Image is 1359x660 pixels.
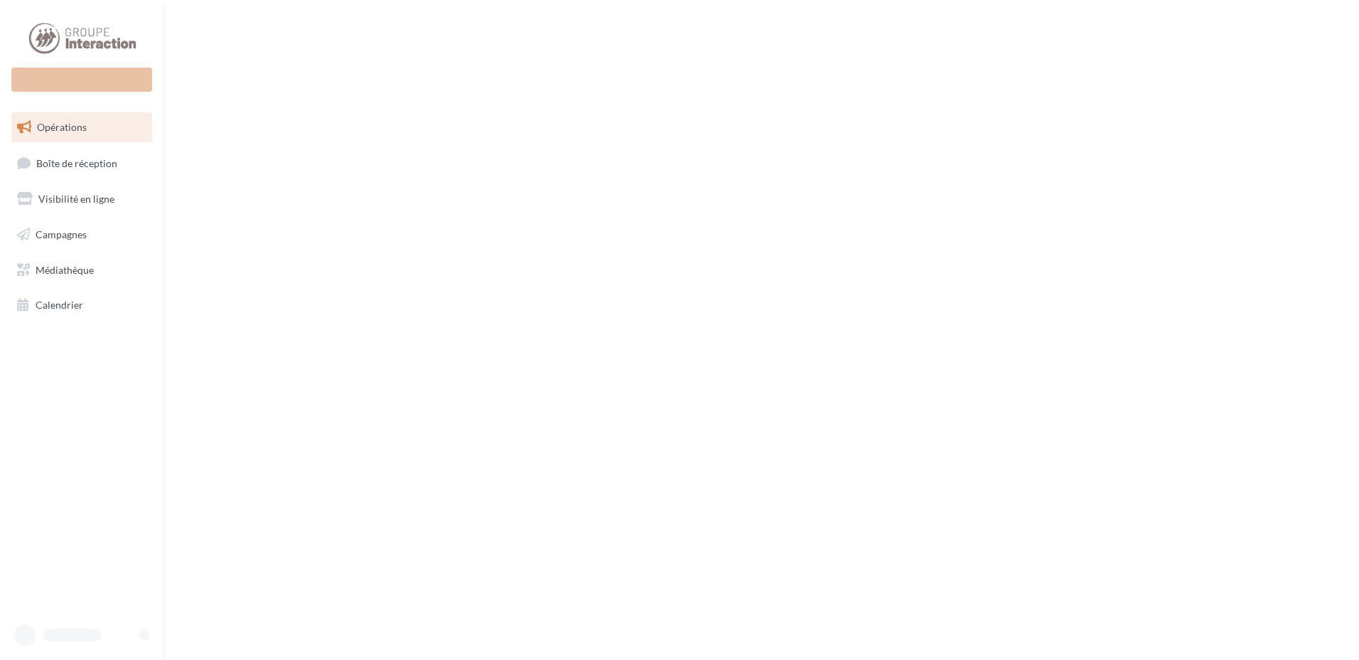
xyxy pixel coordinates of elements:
[9,255,155,285] a: Médiathèque
[36,299,83,311] span: Calendrier
[9,184,155,214] a: Visibilité en ligne
[11,68,152,92] div: Nouvelle campagne
[37,121,87,133] span: Opérations
[36,156,117,169] span: Boîte de réception
[9,112,155,142] a: Opérations
[36,228,87,240] span: Campagnes
[36,263,94,275] span: Médiathèque
[38,193,114,205] span: Visibilité en ligne
[9,220,155,250] a: Campagnes
[9,148,155,179] a: Boîte de réception
[9,290,155,320] a: Calendrier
